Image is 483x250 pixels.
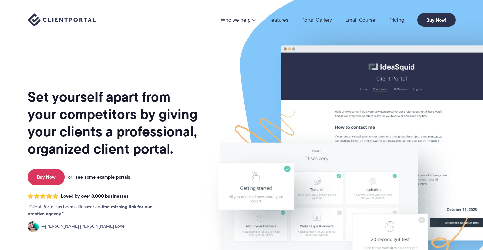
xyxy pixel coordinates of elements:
[61,193,129,199] span: Loved by over 8,000 businesses
[41,223,125,230] span: [PERSON_NAME] [PERSON_NAME] Love
[28,88,199,158] h1: Set yourself apart from your competitors by giving your clients a professional, organized client ...
[28,169,65,185] a: Buy Now
[28,203,165,218] p: Client Portal has been a lifesaver and .
[301,17,332,23] a: Portal Gallery
[75,174,130,180] a: see some example portals
[221,17,255,23] a: Who we help
[417,13,456,27] a: Buy Now!
[388,17,404,23] a: Pricing
[345,17,375,23] a: Email Course
[268,17,288,23] a: Features
[68,174,72,180] span: or
[28,203,152,217] strong: the missing link for our creative agency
